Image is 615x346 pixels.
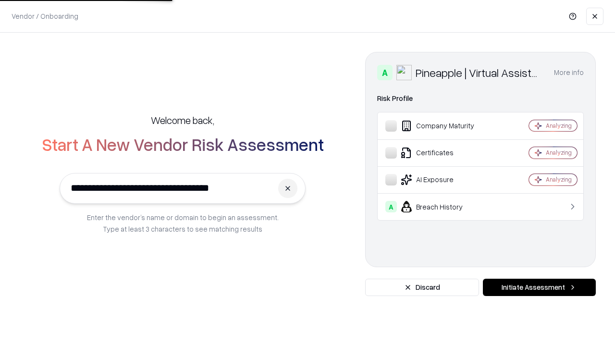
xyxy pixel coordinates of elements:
[554,64,584,81] button: More info
[385,201,500,212] div: Breach History
[12,11,78,21] p: Vendor / Onboarding
[377,93,584,104] div: Risk Profile
[546,148,572,157] div: Analyzing
[385,201,397,212] div: A
[365,279,479,296] button: Discard
[546,122,572,130] div: Analyzing
[416,65,542,80] div: Pineapple | Virtual Assistant Agency
[377,65,393,80] div: A
[396,65,412,80] img: Pineapple | Virtual Assistant Agency
[385,174,500,185] div: AI Exposure
[87,211,279,235] p: Enter the vendor’s name or domain to begin an assessment. Type at least 3 characters to see match...
[385,147,500,159] div: Certificates
[483,279,596,296] button: Initiate Assessment
[546,175,572,184] div: Analyzing
[385,120,500,132] div: Company Maturity
[151,113,214,127] h5: Welcome back,
[42,135,324,154] h2: Start A New Vendor Risk Assessment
